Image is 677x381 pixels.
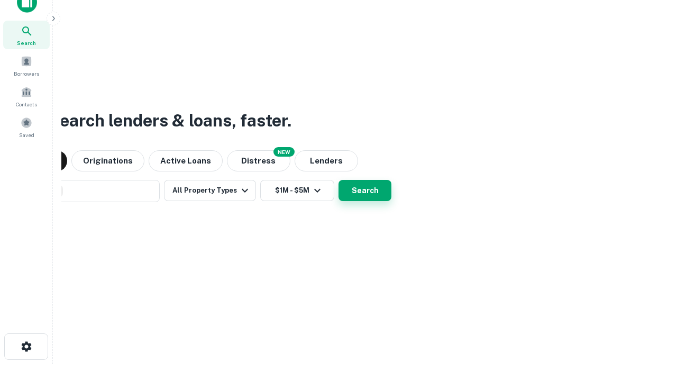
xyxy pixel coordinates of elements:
button: Search distressed loans with lien and other non-mortgage details. [227,150,290,171]
div: NEW [273,147,295,157]
a: Search [3,21,50,49]
button: All Property Types [164,180,256,201]
button: Originations [71,150,144,171]
button: Active Loans [149,150,223,171]
iframe: Chat Widget [624,296,677,347]
span: Borrowers [14,69,39,78]
span: Saved [19,131,34,139]
a: Saved [3,113,50,141]
button: Lenders [295,150,358,171]
a: Contacts [3,82,50,111]
span: Search [17,39,36,47]
h3: Search lenders & loans, faster. [48,108,291,133]
button: Search [338,180,391,201]
span: Contacts [16,100,37,108]
a: Borrowers [3,51,50,80]
button: $1M - $5M [260,180,334,201]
